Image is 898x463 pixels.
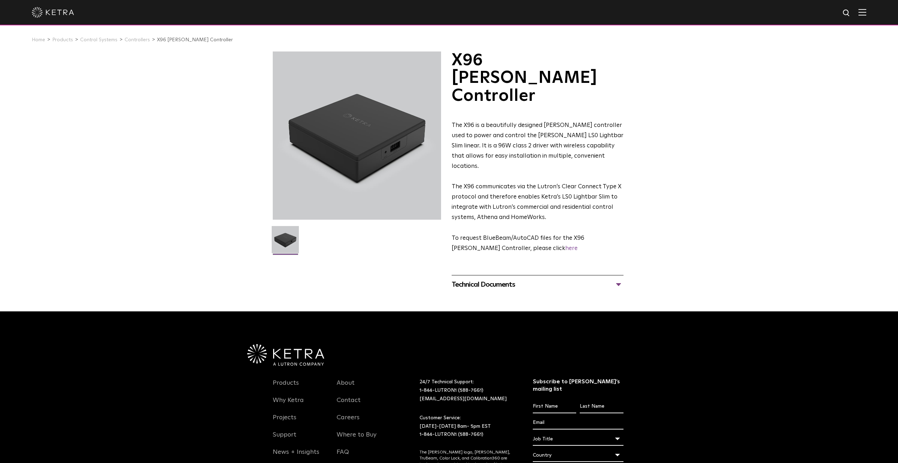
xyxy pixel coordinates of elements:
[273,379,299,395] a: Products
[452,51,623,105] h1: X96 [PERSON_NAME] Controller
[565,245,578,251] a: here
[80,37,117,42] a: Control Systems
[337,431,376,447] a: Where to Buy
[32,7,74,18] img: ketra-logo-2019-white
[533,400,576,413] input: First Name
[157,37,233,42] a: X96 [PERSON_NAME] Controller
[420,432,483,437] a: 1-844-LUTRON1 (588-7661)
[533,449,623,462] div: Country
[273,414,296,430] a: Projects
[337,379,355,395] a: About
[533,378,623,393] h3: Subscribe to [PERSON_NAME]’s mailing list
[273,431,296,447] a: Support
[337,396,361,413] a: Contact
[32,37,45,42] a: Home
[420,396,507,401] a: [EMAIL_ADDRESS][DOMAIN_NAME]
[533,416,623,430] input: Email
[452,122,623,169] span: The X96 is a beautifully designed [PERSON_NAME] controller used to power and control the [PERSON_...
[452,235,584,251] span: ​To request BlueBeam/AutoCAD files for the X96 [PERSON_NAME] Controller, please click
[273,396,304,413] a: Why Ketra
[247,344,324,366] img: Ketra-aLutronCo_White_RGB
[420,414,515,439] p: Customer Service: [DATE]-[DATE] 8am- 5pm EST
[858,9,866,16] img: Hamburger%20Nav.svg
[420,378,515,403] p: 24/7 Technical Support:
[533,432,623,446] div: Job Title
[452,184,621,220] span: The X96 communicates via the Lutron’s Clear Connect Type X protocol and therefore enables Ketra’s...
[452,279,623,290] div: Technical Documents
[580,400,623,413] input: Last Name
[125,37,150,42] a: Controllers
[52,37,73,42] a: Products
[337,414,360,430] a: Careers
[420,388,483,393] a: 1-844-LUTRON1 (588-7661)
[842,9,851,18] img: search icon
[272,226,299,258] img: X96-Controller-2021-Web-Square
